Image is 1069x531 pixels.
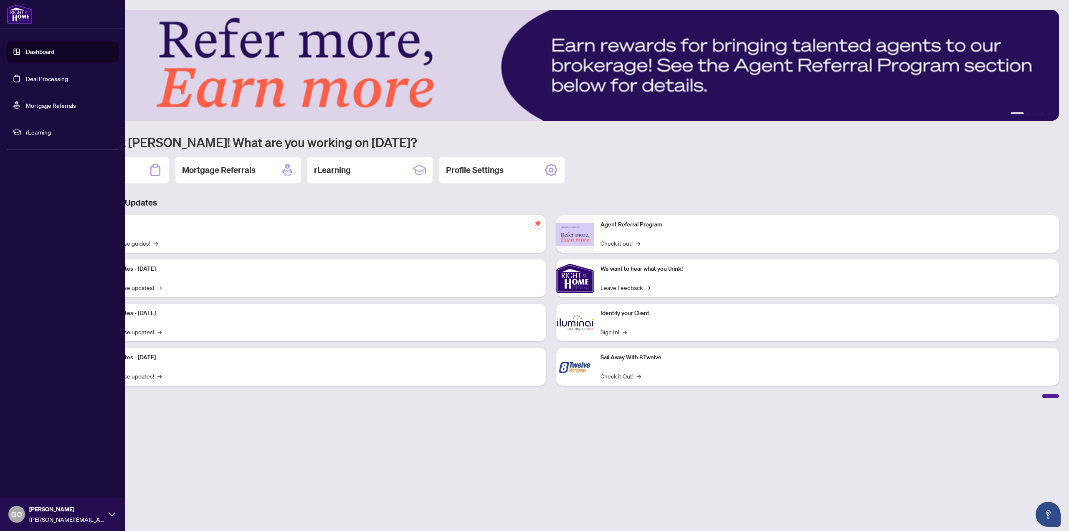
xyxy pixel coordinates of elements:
[646,283,650,292] span: →
[26,127,113,137] span: rLearning
[1011,112,1024,116] button: 1
[600,220,1052,229] p: Agent Referral Program
[43,197,1059,208] h3: Brokerage & Industry Updates
[533,218,543,229] span: pushpin
[29,515,104,524] span: [PERSON_NAME][EMAIL_ADDRESS][DOMAIN_NAME]
[314,164,351,176] h2: rLearning
[157,283,162,292] span: →
[600,309,1052,318] p: Identify your Client
[600,264,1052,274] p: We want to hear what you think!
[43,134,1059,150] h1: Welcome back [PERSON_NAME]! What are you working on [DATE]?
[11,508,22,520] span: GO
[88,309,540,318] p: Platform Updates - [DATE]
[637,371,641,381] span: →
[88,220,540,229] p: Self-Help
[1027,112,1031,116] button: 2
[88,353,540,362] p: Platform Updates - [DATE]
[556,348,594,386] img: Sail Away With 8Twelve
[43,10,1059,121] img: Slide 0
[636,239,640,248] span: →
[600,371,641,381] a: Check it Out!→
[1034,112,1037,116] button: 3
[556,304,594,341] img: Identify your Client
[600,327,627,336] a: Sign In!→
[600,283,650,292] a: Leave Feedback→
[182,164,256,176] h2: Mortgage Referrals
[623,327,627,336] span: →
[88,264,540,274] p: Platform Updates - [DATE]
[1047,112,1051,116] button: 5
[157,327,162,336] span: →
[1036,502,1061,527] button: Open asap
[556,223,594,246] img: Agent Referral Program
[26,48,54,56] a: Dashboard
[446,164,504,176] h2: Profile Settings
[600,353,1052,362] p: Sail Away With 8Twelve
[600,239,640,248] a: Check it out!→
[154,239,158,248] span: →
[556,259,594,297] img: We want to hear what you think!
[26,75,68,82] a: Deal Processing
[157,371,162,381] span: →
[7,4,33,24] img: logo
[29,505,104,514] span: [PERSON_NAME]
[26,102,76,109] a: Mortgage Referrals
[1041,112,1044,116] button: 4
